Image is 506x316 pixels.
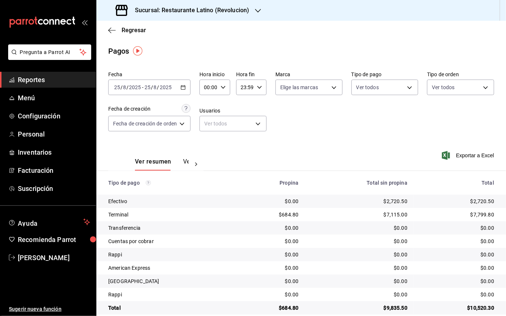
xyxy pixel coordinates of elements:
[280,84,318,91] span: Elige las marcas
[245,264,298,272] div: $0.00
[419,304,494,312] div: $10,520.30
[351,72,419,77] label: Tipo de pago
[108,278,233,285] div: [GEOGRAPHIC_DATA]
[18,129,90,139] span: Personal
[82,19,87,25] button: open_drawer_menu
[114,84,120,90] input: --
[142,84,143,90] span: -
[135,158,171,171] button: Ver resumen
[108,72,191,77] label: Fecha
[310,198,407,205] div: $2,720.50
[432,84,454,91] span: Ver todos
[419,264,494,272] div: $0.00
[245,224,298,232] div: $0.00
[18,147,90,157] span: Inventarios
[18,235,90,245] span: Recomienda Parrot
[245,304,298,312] div: $684.80
[120,84,123,90] span: /
[129,84,141,90] input: ----
[108,180,233,186] div: Tipo de pago
[419,291,494,298] div: $0.00
[123,84,126,90] input: --
[108,264,233,272] div: American Express
[310,264,407,272] div: $0.00
[9,305,90,313] span: Sugerir nueva función
[157,84,159,90] span: /
[419,238,494,245] div: $0.00
[419,211,494,218] div: $7,799.80
[18,253,90,263] span: [PERSON_NAME]
[419,278,494,285] div: $0.00
[108,105,151,113] div: Fecha de creación
[419,251,494,258] div: $0.00
[245,251,298,258] div: $0.00
[126,84,129,90] span: /
[275,72,343,77] label: Marca
[310,180,407,186] div: Total sin propina
[159,84,172,90] input: ----
[151,84,153,90] span: /
[108,27,146,34] button: Regresar
[199,108,267,114] label: Usuarios
[245,291,298,298] div: $0.00
[108,251,233,258] div: Rappi
[108,224,233,232] div: Transferencia
[310,278,407,285] div: $0.00
[310,304,407,312] div: $9,835.50
[5,54,91,61] a: Pregunta a Parrot AI
[108,291,233,298] div: Rappi
[199,72,230,77] label: Hora inicio
[310,238,407,245] div: $0.00
[310,211,407,218] div: $7,115.00
[153,84,157,90] input: --
[443,151,494,160] button: Exportar a Excel
[108,238,233,245] div: Cuentas por cobrar
[310,224,407,232] div: $0.00
[18,75,90,85] span: Reportes
[419,224,494,232] div: $0.00
[129,6,249,15] h3: Sucursal: Restaurante Latino (Revolucion)
[108,304,233,312] div: Total
[245,278,298,285] div: $0.00
[427,72,494,77] label: Tipo de orden
[18,218,80,226] span: Ayuda
[122,27,146,34] span: Regresar
[113,120,177,127] span: Fecha de creación de orden
[18,111,90,121] span: Configuración
[146,180,151,185] svg: Los pagos realizados con Pay y otras terminales son montos brutos.
[245,180,298,186] div: Propina
[8,44,91,60] button: Pregunta a Parrot AI
[236,72,267,77] label: Hora fin
[144,84,151,90] input: --
[183,158,211,171] button: Ver pagos
[245,211,298,218] div: $684.80
[310,291,407,298] div: $0.00
[245,238,298,245] div: $0.00
[419,180,494,186] div: Total
[108,198,233,205] div: Efectivo
[310,251,407,258] div: $0.00
[199,116,267,131] div: Ver todos
[419,198,494,205] div: $2,720.50
[245,198,298,205] div: $0.00
[133,46,142,56] img: Tooltip marker
[18,165,90,175] span: Facturación
[20,48,80,56] span: Pregunta a Parrot AI
[356,84,379,91] span: Ver todos
[108,46,129,57] div: Pagos
[108,211,233,218] div: Terminal
[135,158,189,171] div: navigation tabs
[18,93,90,103] span: Menú
[18,184,90,194] span: Suscripción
